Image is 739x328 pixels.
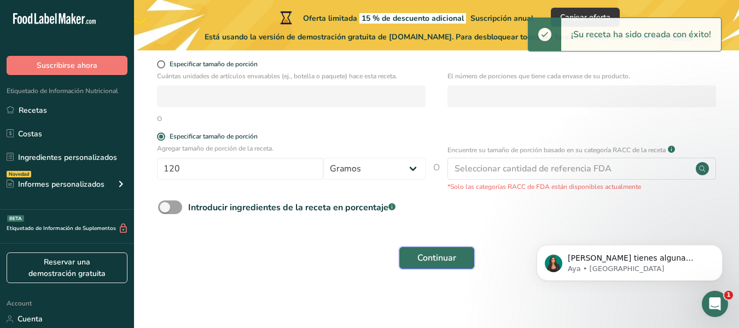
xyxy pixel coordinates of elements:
[520,222,739,298] iframe: Intercom notifications mensaje
[447,182,716,192] p: *Solo las categorías RACC de FDA están disponibles actualmente
[447,71,716,81] p: El número de porciones que tiene cada envase de su producto.
[170,133,258,141] div: Especificar tamaño de porción
[157,114,162,124] div: O
[188,201,395,214] div: Introducir ingredientes de la receta en porcentaje
[470,13,533,24] span: Suscripción anual
[205,31,693,43] span: Está usando la versión de demostración gratuita de [DOMAIN_NAME]. Para desbloquear todas las func...
[7,171,31,177] div: Novedad
[165,60,258,68] span: Especificar tamaño de porción
[417,251,456,264] span: Continuar
[157,143,426,153] p: Agregar tamaño de porción de la receta.
[433,161,440,192] span: O
[560,11,610,23] span: Canjear oferta
[7,179,104,190] div: Informes personalizados
[702,291,728,317] iframe: Intercom live chat
[561,18,721,51] div: ¡Su receta ha sido creada con éxito!
[447,145,666,155] p: Encuentre su tamaño de porción basado en su categoría RACC de la receta
[399,247,474,269] button: Continuar
[7,215,24,222] div: BETA
[157,71,426,81] p: Cuántas unidades de artículos envasables (ej., botella o paquete) hace esta receta.
[724,291,733,300] span: 1
[157,158,323,180] input: Escribe aquí el tamaño de la porción
[551,8,620,27] button: Canjear oferta
[278,11,533,24] div: Oferta limitada
[37,60,97,71] span: Suscribirse ahora
[455,162,612,175] div: Seleccionar cantidad de referencia FDA
[7,252,127,283] a: Reservar una demostración gratuita
[359,13,466,24] span: 15 % de descuento adicional
[7,56,127,75] button: Suscribirse ahora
